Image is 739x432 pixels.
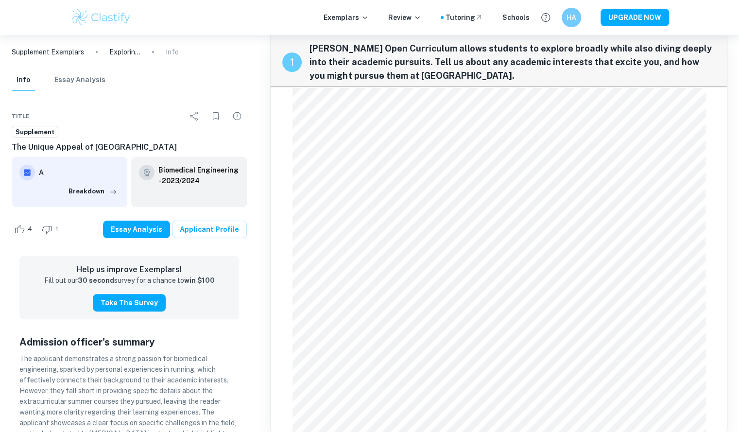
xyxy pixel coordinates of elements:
p: Exploring Biomedical Engineering at Brown: Pursuing [MEDICAL_DATA] Innovation [109,47,140,57]
a: Tutoring [446,12,483,23]
h6: Help us improve Exemplars! [27,264,231,276]
div: Share [185,106,204,126]
button: Info [12,69,35,91]
span: Title [12,112,30,121]
p: Exemplars [324,12,369,23]
div: Bookmark [206,106,225,126]
h6: A [39,167,120,178]
div: Like [12,222,37,237]
div: recipe [282,52,302,72]
button: Breakdown [66,184,120,199]
a: Applicant Profile [172,221,247,238]
p: Review [388,12,421,23]
button: UPGRADE NOW [601,9,669,26]
a: Supplement Exemplars [12,47,84,57]
strong: 30 second [78,276,114,284]
h5: Admission officer's summary [19,335,239,349]
img: Clastify logo [70,8,132,27]
strong: win $100 [184,276,215,284]
div: Dislike [39,222,64,237]
a: Supplement [12,126,58,138]
button: Help and Feedback [537,9,554,26]
h6: HA [566,12,577,23]
button: HA [562,8,581,27]
span: 4 [22,225,37,234]
a: Biomedical Engineering - 2023/2024 [158,165,239,186]
span: Supplement [12,127,58,137]
span: [PERSON_NAME] Open Curriculum allows students to explore broadly while also diving deeply into th... [309,42,715,83]
span: 1 [50,225,64,234]
h6: The Unique Appeal of [GEOGRAPHIC_DATA] [12,141,247,153]
div: Report issue [227,106,247,126]
button: Take the Survey [93,294,166,311]
p: Info [166,47,179,57]
a: Schools [502,12,530,23]
p: Fill out our survey for a chance to [44,276,215,286]
button: Essay Analysis [54,69,105,91]
button: Essay Analysis [103,221,170,238]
